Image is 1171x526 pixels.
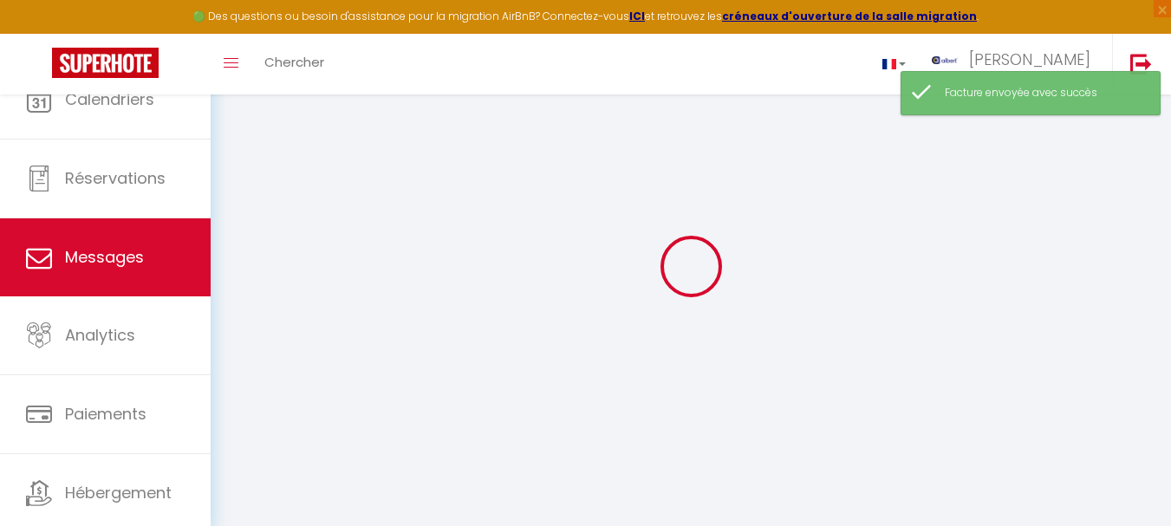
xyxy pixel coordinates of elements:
[945,85,1142,101] div: Facture envoyée avec succès
[65,324,135,346] span: Analytics
[932,56,958,64] img: ...
[251,34,337,94] a: Chercher
[722,9,977,23] a: créneaux d'ouverture de la salle migration
[264,53,324,71] span: Chercher
[969,49,1090,70] span: [PERSON_NAME]
[65,88,154,110] span: Calendriers
[629,9,645,23] a: ICI
[919,34,1112,94] a: ... [PERSON_NAME]
[65,403,146,425] span: Paiements
[65,482,172,503] span: Hébergement
[65,167,166,189] span: Réservations
[52,48,159,78] img: Super Booking
[1130,53,1152,75] img: logout
[65,246,144,268] span: Messages
[14,7,66,59] button: Ouvrir le widget de chat LiveChat
[1097,448,1158,513] iframe: Chat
